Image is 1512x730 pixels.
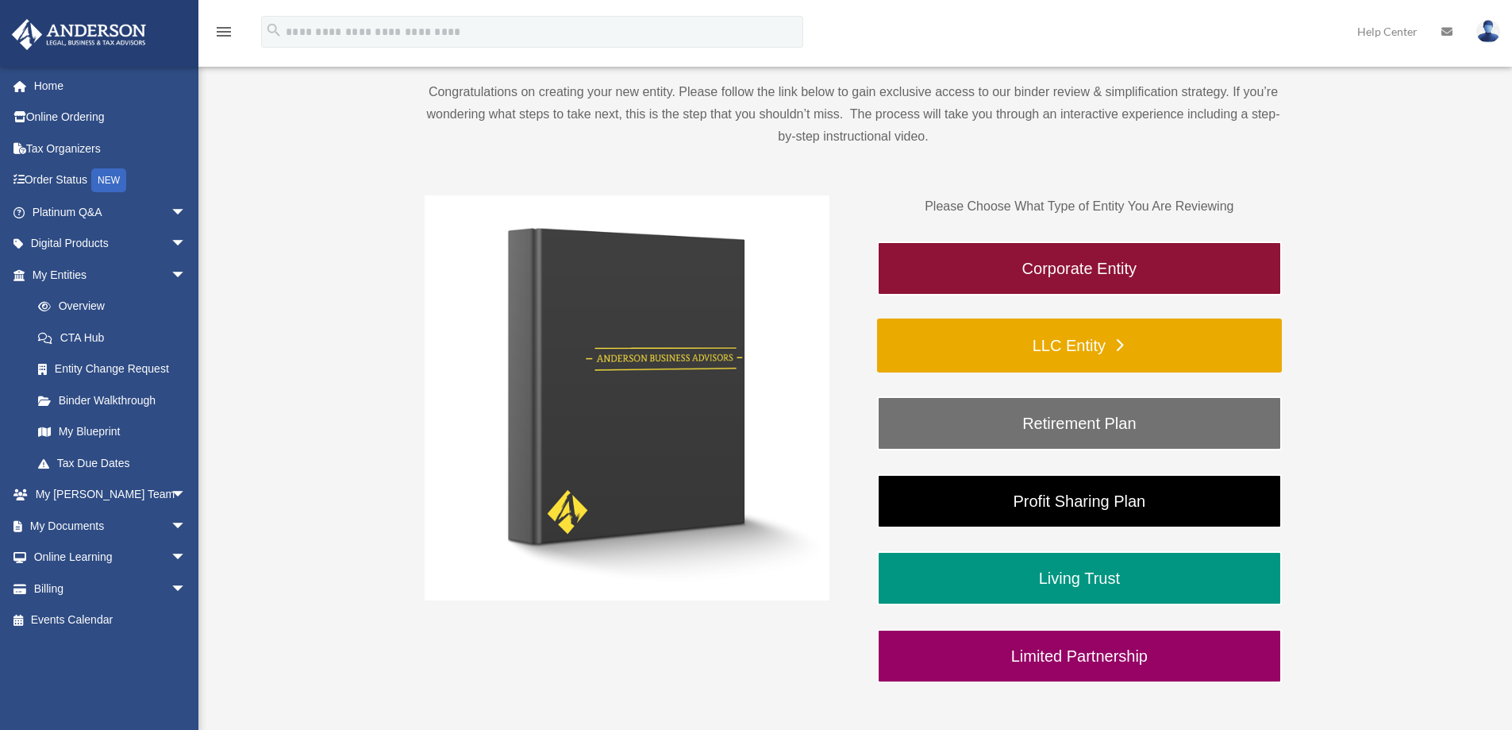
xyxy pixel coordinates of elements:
[11,228,210,260] a: Digital Productsarrow_drop_down
[171,196,202,229] span: arrow_drop_down
[11,259,210,291] a: My Entitiesarrow_drop_down
[425,81,1282,148] p: Congratulations on creating your new entity. Please follow the link below to gain exclusive acces...
[11,604,210,636] a: Events Calendar
[22,416,210,448] a: My Blueprint
[91,168,126,192] div: NEW
[171,259,202,292] span: arrow_drop_down
[11,133,210,164] a: Tax Organizers
[11,510,210,542] a: My Documentsarrow_drop_down
[1476,20,1500,43] img: User Pic
[11,164,210,197] a: Order StatusNEW
[22,353,210,385] a: Entity Change Request
[214,22,233,41] i: menu
[877,319,1282,373] a: LLC Entity
[877,241,1282,295] a: Corporate Entity
[877,474,1282,528] a: Profit Sharing Plan
[171,542,202,574] span: arrow_drop_down
[11,542,210,574] a: Online Learningarrow_drop_down
[11,196,210,228] a: Platinum Q&Aarrow_drop_down
[7,19,151,50] img: Anderson Advisors Platinum Portal
[877,629,1282,683] a: Limited Partnership
[171,510,202,543] span: arrow_drop_down
[22,291,210,323] a: Overview
[22,322,210,353] a: CTA Hub
[877,396,1282,450] a: Retirement Plan
[877,551,1282,605] a: Living Trust
[171,228,202,261] span: arrow_drop_down
[11,479,210,511] a: My [PERSON_NAME] Teamarrow_drop_down
[171,479,202,512] span: arrow_drop_down
[214,28,233,41] a: menu
[22,384,202,416] a: Binder Walkthrough
[11,70,210,102] a: Home
[11,102,210,133] a: Online Ordering
[11,573,210,604] a: Billingarrow_drop_down
[22,447,210,479] a: Tax Due Dates
[171,573,202,605] span: arrow_drop_down
[265,21,283,39] i: search
[877,195,1282,218] p: Please Choose What Type of Entity You Are Reviewing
